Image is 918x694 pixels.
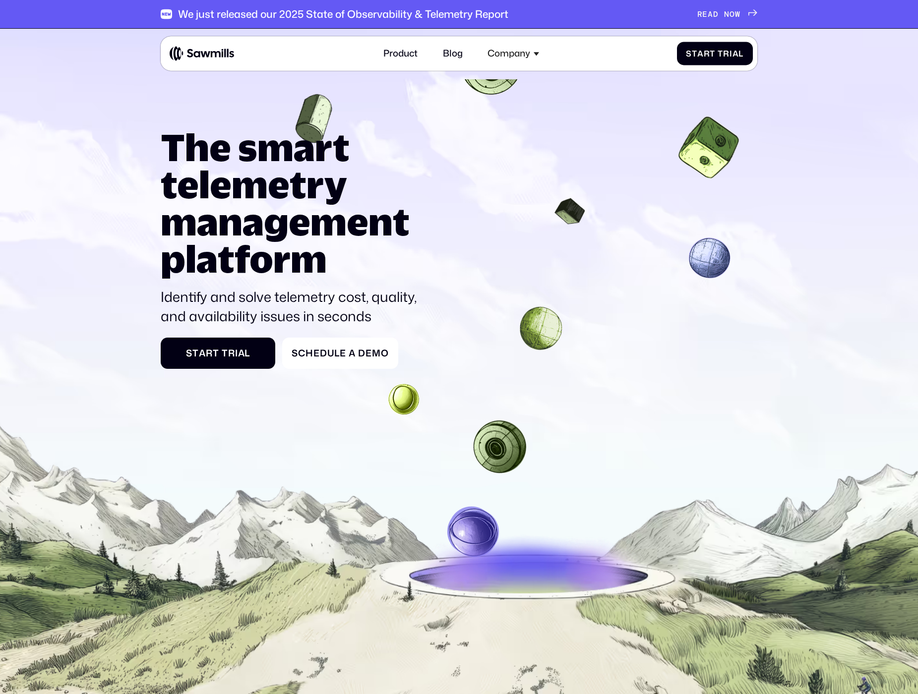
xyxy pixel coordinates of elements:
[723,49,730,58] span: r
[733,49,739,58] span: a
[488,48,530,59] div: Company
[320,347,327,358] span: d
[161,338,275,369] a: StartTrial
[161,128,427,277] h1: The smart telemetry management platform
[358,347,366,358] span: D
[697,9,757,19] a: READNOW
[192,347,199,358] span: t
[708,9,713,19] span: A
[161,288,427,326] p: Identify and solve telemetry cost, quality, and availability issues in seconds
[298,347,306,358] span: c
[730,49,733,58] span: i
[713,9,719,19] span: D
[702,9,708,19] span: E
[710,49,715,58] span: t
[738,49,743,58] span: l
[222,347,228,358] span: T
[334,347,340,358] span: l
[376,41,425,66] a: Product
[313,347,320,358] span: e
[199,347,206,358] span: a
[206,347,213,358] span: r
[366,347,372,358] span: e
[692,49,697,58] span: t
[213,347,219,358] span: t
[349,347,356,358] span: a
[381,347,389,358] span: o
[178,8,508,20] div: We just released our 2025 State of Observability & Telemetry Report
[677,42,753,65] a: StartTrial
[186,347,192,358] span: S
[718,49,723,58] span: T
[481,41,547,66] div: Company
[235,347,238,358] span: i
[697,9,703,19] span: R
[704,49,710,58] span: r
[327,347,335,358] span: u
[228,347,235,358] span: r
[735,9,740,19] span: W
[282,338,398,369] a: ScheduleaDemo
[730,9,735,19] span: O
[340,347,346,358] span: e
[436,41,470,66] a: Blog
[686,49,692,58] span: S
[292,347,298,358] span: S
[724,9,730,19] span: N
[245,347,250,358] span: l
[697,49,704,58] span: a
[372,347,381,358] span: m
[238,347,245,358] span: a
[306,347,313,358] span: h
